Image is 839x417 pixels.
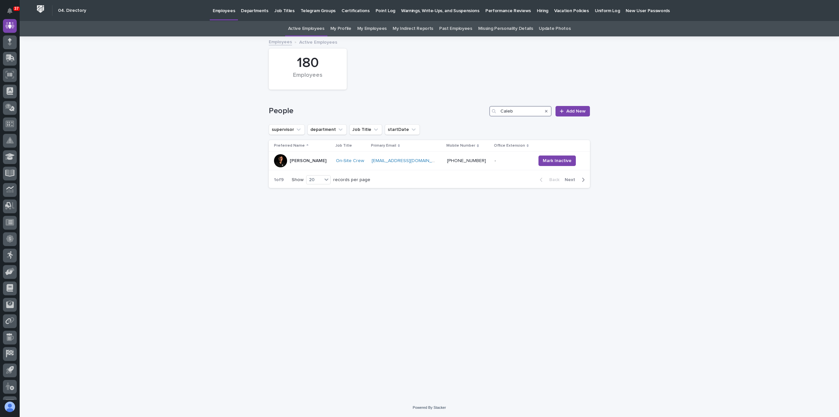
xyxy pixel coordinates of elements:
div: 180 [280,55,336,71]
span: Mark Inactive [543,157,572,164]
p: Primary Email [371,142,396,149]
a: On-Site Crew [336,158,364,164]
button: supervisor [269,124,305,135]
p: records per page [333,177,370,183]
div: Notifications37 [8,8,17,18]
button: Notifications [3,4,17,18]
span: Add New [566,109,586,114]
a: My Indirect Reports [393,21,433,36]
p: 1 of 9 [269,172,289,188]
p: Show [292,177,303,183]
input: Search [489,106,552,116]
p: Active Employees [299,38,337,45]
div: Employees [280,72,336,86]
a: Powered By Stacker [413,406,446,409]
button: Next [562,177,590,183]
a: [PHONE_NUMBER] [447,158,486,163]
button: department [307,124,347,135]
p: - [495,157,497,164]
h2: 04. Directory [58,8,86,13]
button: Back [535,177,562,183]
span: Back [545,177,559,182]
button: startDate [385,124,420,135]
a: Update Photos [539,21,571,36]
div: 20 [306,177,322,183]
a: Employees [269,38,292,45]
p: [PERSON_NAME] [290,158,326,164]
a: Active Employees [288,21,324,36]
button: users-avatar [3,400,17,414]
span: Next [565,177,579,182]
a: My Profile [330,21,351,36]
a: Missing Personality Details [478,21,533,36]
img: Workspace Logo [34,3,47,15]
p: 37 [14,6,19,11]
button: Job Title [349,124,382,135]
a: Add New [556,106,590,116]
p: Job Title [335,142,352,149]
a: My Employees [357,21,387,36]
p: Mobile Number [446,142,475,149]
p: Office Extension [494,142,525,149]
p: Preferred Name [274,142,305,149]
a: Past Employees [439,21,472,36]
button: Mark Inactive [538,156,576,166]
h1: People [269,106,487,116]
tr: [PERSON_NAME]On-Site Crew [EMAIL_ADDRESS][DOMAIN_NAME] [PHONE_NUMBER]-- Mark Inactive [269,152,590,170]
a: [EMAIL_ADDRESS][DOMAIN_NAME] [372,158,446,163]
